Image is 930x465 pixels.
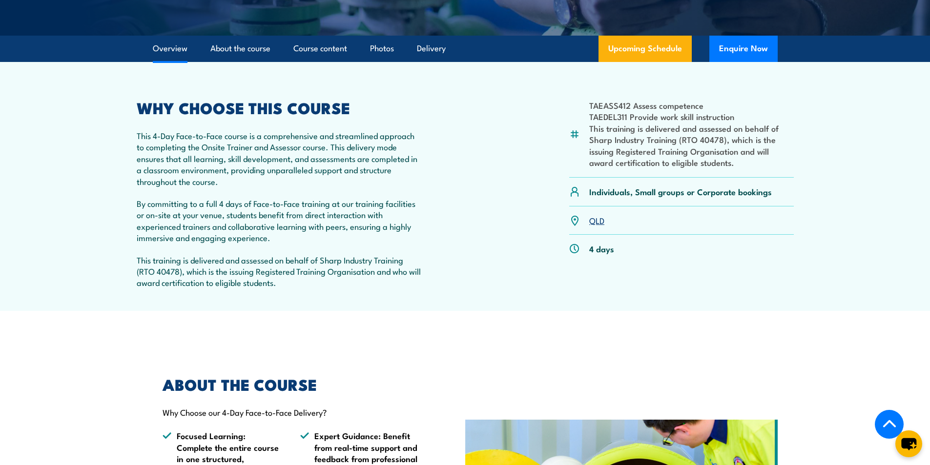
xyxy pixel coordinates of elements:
h2: ABOUT THE COURSE [163,377,420,391]
p: This training is delivered and assessed on behalf of Sharp Industry Training (RTO 40478), which i... [137,254,422,288]
a: Photos [370,36,394,61]
li: TAEASS412 Assess competence [589,100,794,111]
p: Individuals, Small groups or Corporate bookings [589,186,772,197]
button: Enquire Now [709,36,778,62]
p: This 4-Day Face-to-Face course is a comprehensive and streamlined approach to completing the Onsi... [137,130,422,187]
p: By committing to a full 4 days of Face-to-Face training at our training facilities or on-site at ... [137,198,422,243]
a: About the course [210,36,270,61]
p: 4 days [589,243,614,254]
a: QLD [589,214,604,226]
a: Overview [153,36,187,61]
h2: WHY CHOOSE THIS COURSE [137,101,422,114]
a: Course content [293,36,347,61]
li: TAEDEL311 Provide work skill instruction [589,111,794,122]
a: Upcoming Schedule [599,36,692,62]
button: chat-button [895,430,922,457]
p: Why Choose our 4-Day Face-to-Face Delivery? [163,406,420,418]
li: This training is delivered and assessed on behalf of Sharp Industry Training (RTO 40478), which i... [589,122,794,168]
a: Delivery [417,36,446,61]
